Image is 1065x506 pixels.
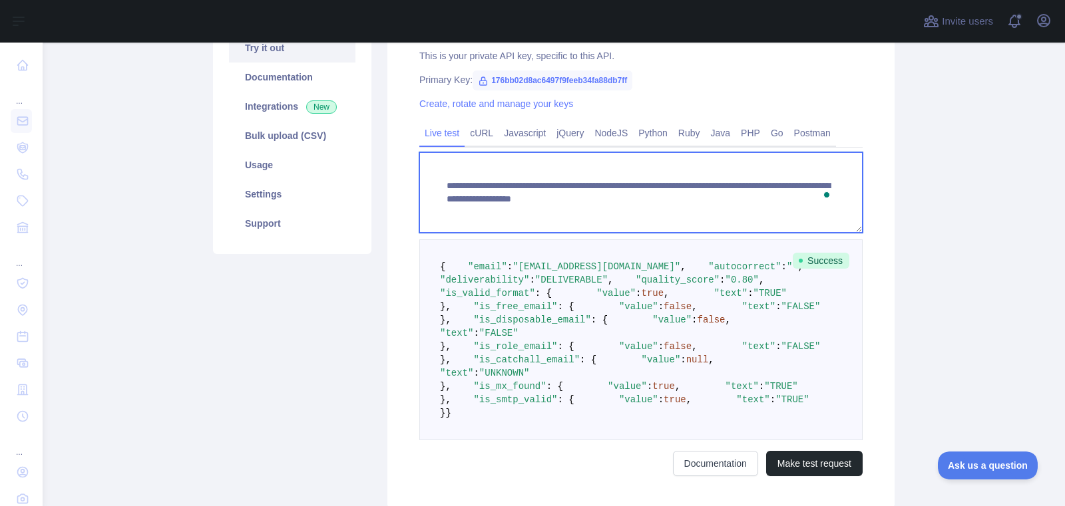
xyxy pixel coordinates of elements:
a: Java [706,122,736,144]
span: "text" [742,341,775,352]
a: cURL [465,122,499,144]
div: ... [11,242,32,269]
span: "quality_score" [636,275,720,285]
a: Live test [419,122,465,144]
span: false [664,341,692,352]
span: : [680,354,686,365]
span: true [641,288,664,299]
span: "text" [714,288,747,299]
a: PHP [736,122,765,144]
a: Postman [789,122,836,144]
span: }, [440,301,451,312]
button: Invite users [921,11,996,32]
a: Python [633,122,673,144]
span: "value" [619,394,658,405]
span: : [473,368,479,378]
span: true [664,394,686,405]
a: Integrations New [229,92,355,121]
span: "text" [736,394,769,405]
div: ... [11,80,32,106]
span: : [658,394,664,405]
span: }, [440,315,451,325]
span: , [708,354,714,365]
span: "is_role_email" [473,341,557,352]
a: Settings [229,180,355,209]
span: : [775,341,781,352]
span: , [759,275,764,285]
span: : [770,394,775,405]
span: "text" [440,328,473,338]
span: : [720,275,725,285]
a: jQuery [551,122,589,144]
a: Ruby [673,122,706,144]
span: , [692,301,697,312]
span: false [664,301,692,312]
span: : { [557,341,574,352]
span: "is_free_email" [473,301,557,312]
span: false [698,315,726,325]
span: "value" [619,301,658,312]
span: "" [787,261,798,272]
span: "DELIVERABLE" [535,275,608,285]
span: "[EMAIL_ADDRESS][DOMAIN_NAME]" [513,261,680,272]
span: New [306,100,337,114]
span: "text" [726,381,759,392]
span: , [686,394,692,405]
span: "is_mx_found" [473,381,546,392]
span: { [440,261,445,272]
span: , [680,261,686,272]
span: "TRUE" [775,394,809,405]
span: "email" [468,261,507,272]
span: , [664,288,669,299]
span: : { [580,354,596,365]
span: : [658,301,664,312]
span: "deliverability" [440,275,529,285]
span: }, [440,381,451,392]
div: Primary Key: [419,73,863,86]
span: : [473,328,479,338]
span: "FALSE" [479,328,519,338]
span: "value" [619,341,658,352]
a: NodeJS [589,122,633,144]
span: }, [440,341,451,352]
a: Bulk upload (CSV) [229,121,355,150]
span: "0.80" [726,275,759,285]
div: This is your private API key, specific to this API. [419,49,863,63]
span: "is_catchall_email" [473,354,580,365]
span: : [781,261,787,272]
span: }, [440,354,451,365]
a: Documentation [229,63,355,92]
span: : [636,288,641,299]
textarea: To enrich screen reader interactions, please activate Accessibility in Grammarly extension settings [419,152,863,233]
span: "value" [608,381,647,392]
span: "UNKNOWN" [479,368,530,378]
span: : [692,315,697,325]
span: "is_valid_format" [440,288,535,299]
span: : { [557,394,574,405]
a: Support [229,209,355,238]
span: : [658,341,664,352]
span: "text" [742,301,775,312]
span: "FALSE" [781,301,821,312]
a: Usage [229,150,355,180]
span: , [675,381,680,392]
span: } [440,408,445,418]
span: Success [793,253,849,269]
span: "is_disposable_email" [473,315,590,325]
span: true [652,381,675,392]
span: "TRUE" [764,381,797,392]
a: Documentation [673,451,758,476]
span: } [445,408,451,418]
span: , [692,341,697,352]
span: "value" [596,288,636,299]
span: "FALSE" [781,341,821,352]
a: Go [765,122,789,144]
span: 176bb02d8ac6497f9feeb34fa88db7ff [473,70,632,90]
span: "is_smtp_valid" [473,394,557,405]
span: : { [546,381,563,392]
span: : { [557,301,574,312]
a: Try it out [229,33,355,63]
span: : [775,301,781,312]
span: null [686,354,709,365]
span: , [726,315,731,325]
